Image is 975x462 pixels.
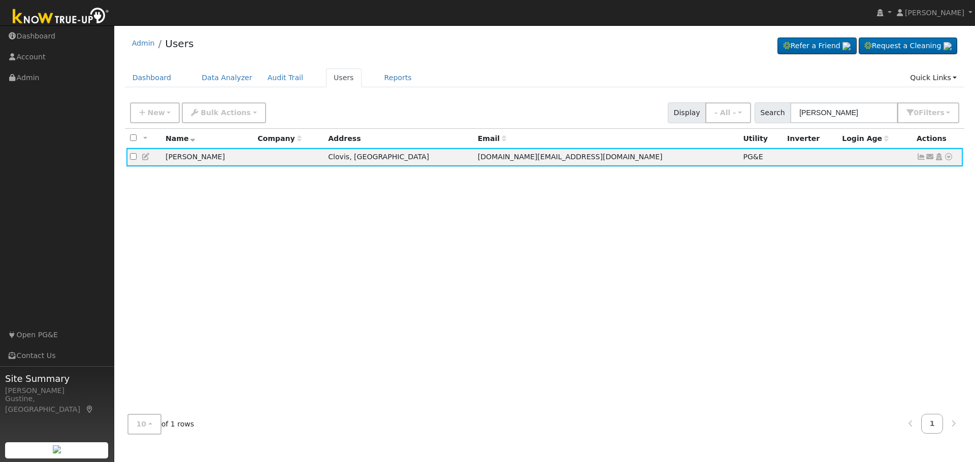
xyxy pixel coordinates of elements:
[260,68,311,87] a: Audit Trail
[777,38,857,55] a: Refer a Friend
[142,153,151,161] a: Edit User
[944,42,952,50] img: retrieve
[5,385,109,396] div: [PERSON_NAME]
[85,405,94,413] a: Map
[790,102,898,123] input: Search
[897,102,959,123] button: 0Filters
[921,414,944,434] a: 1
[842,134,889,143] span: Days since last login
[165,38,193,50] a: Users
[842,42,851,50] img: retrieve
[743,153,763,161] span: PG&E
[125,68,179,87] a: Dashboard
[162,148,254,167] td: [PERSON_NAME]
[743,133,780,144] div: Utility
[53,445,61,453] img: retrieve
[130,102,180,123] button: New
[5,372,109,385] span: Site Summary
[902,68,964,87] a: Quick Links
[132,39,155,47] a: Admin
[147,109,165,117] span: New
[940,109,944,117] span: s
[8,6,114,28] img: Know True-Up
[917,153,926,161] a: Show Graph
[668,102,706,123] span: Display
[705,102,751,123] button: - All -
[478,134,506,143] span: Email
[328,133,470,144] div: Address
[137,420,147,428] span: 10
[377,68,419,87] a: Reports
[478,153,663,161] span: [DOMAIN_NAME][EMAIL_ADDRESS][DOMAIN_NAME]
[326,68,362,87] a: Users
[934,153,944,161] a: Login As
[919,109,945,117] span: Filter
[324,148,474,167] td: Clovis, [GEOGRAPHIC_DATA]
[859,38,957,55] a: Request a Cleaning
[182,102,266,123] button: Bulk Actions
[127,414,161,435] button: 10
[127,414,194,435] span: of 1 rows
[905,9,964,17] span: [PERSON_NAME]
[787,133,835,144] div: Inverter
[926,152,935,162] a: rcdg.phd@gmail.com
[755,102,791,123] span: Search
[201,109,251,117] span: Bulk Actions
[5,394,109,415] div: Gustine, [GEOGRAPHIC_DATA]
[257,134,301,143] span: Company name
[194,68,260,87] a: Data Analyzer
[166,134,196,143] span: Name
[917,133,959,144] div: Actions
[944,152,953,162] a: Other actions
